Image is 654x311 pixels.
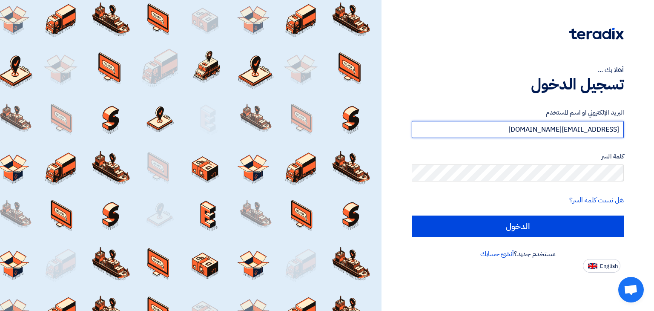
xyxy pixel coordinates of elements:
[412,108,624,118] label: البريد الإلكتروني او اسم المستخدم
[480,249,514,259] a: أنشئ حسابك
[569,28,624,40] img: Teradix logo
[412,249,624,259] div: مستخدم جديد؟
[618,277,644,302] a: Open chat
[412,216,624,237] input: الدخول
[412,75,624,94] h1: تسجيل الدخول
[588,263,597,269] img: en-US.png
[600,263,618,269] span: English
[412,65,624,75] div: أهلا بك ...
[412,121,624,138] input: أدخل بريد العمل الإلكتروني او اسم المستخدم الخاص بك ...
[412,152,624,161] label: كلمة السر
[569,195,624,205] a: هل نسيت كلمة السر؟
[583,259,620,273] button: English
